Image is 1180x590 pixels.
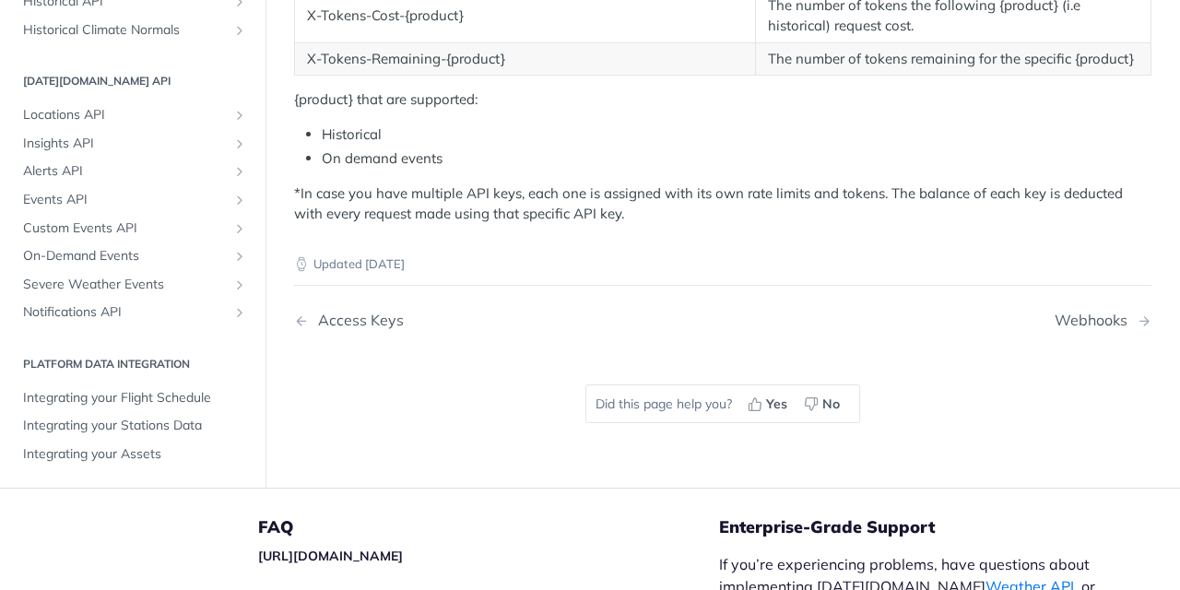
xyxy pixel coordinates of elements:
[23,163,228,182] span: Alerts API
[756,42,1151,76] td: The number of tokens remaining for the specific {product}
[23,135,228,153] span: Insights API
[14,271,252,299] a: Severe Weather EventsShow subpages for Severe Weather Events
[294,183,1151,225] p: *In case you have multiple API keys, each one is assigned with its own rate limits and tokens. Th...
[232,277,247,292] button: Show subpages for Severe Weather Events
[309,312,404,329] div: Access Keys
[294,312,662,329] a: Previous Page: Access Keys
[766,395,787,414] span: Yes
[14,186,252,214] a: Events APIShow subpages for Events API
[322,148,1151,170] li: On demand events
[232,109,247,124] button: Show subpages for Locations API
[23,418,247,436] span: Integrating your Stations Data
[1055,312,1151,329] a: Next Page: Webhooks
[322,124,1151,146] li: Historical
[232,221,247,236] button: Show subpages for Custom Events API
[14,130,252,158] a: Insights APIShow subpages for Insights API
[14,300,252,327] a: Notifications APIShow subpages for Notifications API
[232,136,247,151] button: Show subpages for Insights API
[23,445,247,464] span: Integrating your Assets
[294,255,1151,274] p: Updated [DATE]
[258,548,403,564] a: [URL][DOMAIN_NAME]
[14,384,252,412] a: Integrating your Flight Schedule
[294,293,1151,348] nav: Pagination Controls
[23,304,228,323] span: Notifications API
[295,42,756,76] td: X-Tokens-Remaining-{product}
[232,306,247,321] button: Show subpages for Notifications API
[23,276,228,294] span: Severe Weather Events
[23,107,228,125] span: Locations API
[14,441,252,468] a: Integrating your Assets
[14,102,252,130] a: Locations APIShow subpages for Locations API
[719,516,1134,538] h5: Enterprise-Grade Support
[585,384,860,423] div: Did this page help you?
[14,74,252,90] h2: [DATE][DOMAIN_NAME] API
[258,516,719,538] h5: FAQ
[14,17,252,44] a: Historical Climate NormalsShow subpages for Historical Climate Normals
[232,193,247,207] button: Show subpages for Events API
[232,165,247,180] button: Show subpages for Alerts API
[294,89,1151,111] p: {product} that are supported:
[14,159,252,186] a: Alerts APIShow subpages for Alerts API
[741,390,797,418] button: Yes
[1055,312,1137,329] div: Webhooks
[23,21,228,40] span: Historical Climate Normals
[14,215,252,242] a: Custom Events APIShow subpages for Custom Events API
[232,250,247,265] button: Show subpages for On-Demand Events
[23,191,228,209] span: Events API
[797,390,850,418] button: No
[23,219,228,238] span: Custom Events API
[14,413,252,441] a: Integrating your Stations Data
[23,248,228,266] span: On-Demand Events
[14,356,252,372] h2: Platform DATA integration
[23,389,247,407] span: Integrating your Flight Schedule
[232,23,247,38] button: Show subpages for Historical Climate Normals
[14,243,252,271] a: On-Demand EventsShow subpages for On-Demand Events
[822,395,840,414] span: No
